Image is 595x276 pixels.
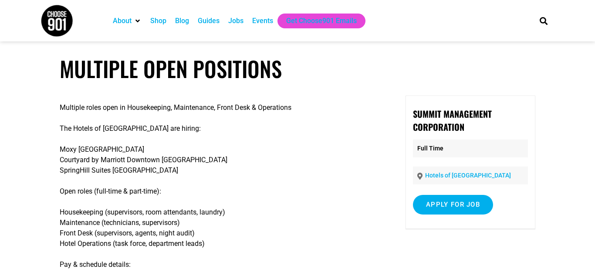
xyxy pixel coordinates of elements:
p: Full Time [413,140,528,157]
p: Open roles (full-time & part-time): [60,186,382,197]
p: Moxy [GEOGRAPHIC_DATA] Courtyard by Marriott Downtown [GEOGRAPHIC_DATA] SpringHill Suites [GEOGRA... [60,144,382,176]
h1: Multiple Open Positions [60,56,536,82]
p: The Hotels of [GEOGRAPHIC_DATA] are hiring: [60,123,382,134]
a: Blog [175,16,189,26]
input: Apply for job [413,195,493,215]
a: Shop [150,16,166,26]
nav: Main nav [108,14,525,28]
a: Jobs [228,16,243,26]
p: Housekeeping (supervisors, room attendants, laundry) Maintenance (technicians, supervisors) Front... [60,207,382,249]
strong: Summit Management Corporation [413,107,492,133]
a: Guides [198,16,220,26]
a: Events [252,16,273,26]
div: Search [537,14,551,28]
a: Hotels of [GEOGRAPHIC_DATA] [425,172,511,179]
div: About [108,14,146,28]
a: About [113,16,132,26]
p: Multiple roles open in Housekeeping, Maintenance, Front Desk & Operations [60,102,382,113]
p: Pay & schedule details: [60,259,382,270]
a: Get Choose901 Emails [286,16,357,26]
